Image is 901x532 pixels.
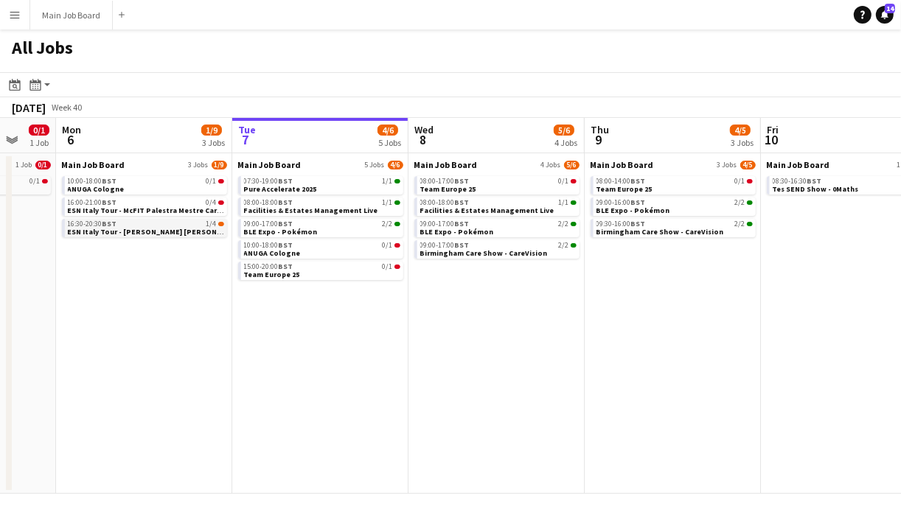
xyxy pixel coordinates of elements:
[571,243,577,248] span: 2/2
[394,179,400,183] span: 1/1
[596,178,646,185] span: 08:00-14:00
[383,263,393,270] span: 0/1
[201,125,222,136] span: 1/9
[591,159,756,240] div: Main Job Board3 Jobs4/508:00-14:00BST0/1Team Europe 2509:00-16:00BST2/2BLE Expo - Pokémon09:30-16...
[717,161,737,169] span: 3 Jobs
[279,176,293,186] span: BST
[383,199,393,206] span: 1/1
[420,220,470,228] span: 09:00-17:00
[102,219,117,228] span: BST
[378,125,398,136] span: 4/6
[30,1,113,29] button: Main Job Board
[559,178,569,185] span: 0/1
[206,178,217,185] span: 0/1
[455,240,470,250] span: BST
[559,242,569,249] span: 2/2
[571,200,577,205] span: 1/1
[218,222,224,226] span: 1/4
[731,137,754,148] div: 3 Jobs
[68,184,125,194] span: ANUGA Cologne
[218,179,224,183] span: 0/1
[68,220,117,228] span: 16:30-20:30
[244,262,400,279] a: 15:00-20:00BST0/1Team Europe 25
[365,161,385,169] span: 5 Jobs
[68,176,224,193] a: 10:00-18:00BST0/1ANUGA Cologne
[388,161,403,169] span: 4/6
[244,227,318,237] span: BLE Expo - Pokémon
[596,219,753,236] a: 09:30-16:00BST2/2Birmingham Care Show - CareVision
[559,220,569,228] span: 2/2
[596,176,753,193] a: 08:00-14:00BST0/1Team Europe 25
[102,197,117,207] span: BST
[244,220,293,228] span: 09:00-17:00
[244,176,400,193] a: 07:30-19:00BST1/1Pure Accelerate 2025
[383,242,393,249] span: 0/1
[455,219,470,228] span: BST
[455,197,470,207] span: BST
[60,131,81,148] span: 6
[394,265,400,269] span: 0/1
[596,227,724,237] span: Birmingham Care Show - CareVision
[279,197,293,207] span: BST
[747,200,753,205] span: 2/2
[596,220,646,228] span: 09:30-16:00
[735,199,745,206] span: 2/2
[412,131,434,148] span: 8
[383,220,393,228] span: 2/2
[596,197,753,214] a: 09:00-16:00BST2/2BLE Expo - Pokémon
[420,197,577,214] a: 08:00-18:00BST1/1Facilities & Estates Management Live
[773,178,822,185] span: 08:30-16:30
[596,184,653,194] span: Team Europe 25
[631,219,646,228] span: BST
[414,159,580,170] a: Main Job Board4 Jobs5/6
[420,199,470,206] span: 08:00-18:00
[244,178,293,185] span: 07:30-19:00
[279,262,293,271] span: BST
[42,179,48,183] span: 0/1
[420,219,577,236] a: 09:00-17:00BST2/2BLE Expo - Pokémon
[244,242,293,249] span: 10:00-18:00
[238,159,403,283] div: Main Job Board5 Jobs4/607:30-19:00BST1/1Pure Accelerate 202508:00-18:00BST1/1Facilities & Estates...
[420,176,577,193] a: 08:00-17:00BST0/1Team Europe 25
[564,161,580,169] span: 5/6
[747,179,753,183] span: 0/1
[30,178,41,185] span: 0/1
[571,222,577,226] span: 2/2
[747,222,753,226] span: 2/2
[68,199,117,206] span: 16:00-21:00
[735,220,745,228] span: 2/2
[49,102,86,113] span: Week 40
[189,161,209,169] span: 3 Jobs
[394,200,400,205] span: 1/1
[218,200,224,205] span: 0/4
[765,131,779,148] span: 10
[238,123,256,136] span: Tue
[244,248,301,258] span: ANUGA Cologne
[68,227,304,237] span: ESN Italy Tour - John Reed Venezia MESTRE
[102,176,117,186] span: BST
[244,270,300,279] span: Team Europe 25
[29,125,49,136] span: 0/1
[591,159,654,170] span: Main Job Board
[885,4,895,13] span: 14
[383,178,393,185] span: 1/1
[62,159,227,170] a: Main Job Board3 Jobs1/9
[876,6,894,24] a: 14
[68,219,224,236] a: 16:30-20:30BST1/4ESN Italy Tour - [PERSON_NAME] [PERSON_NAME] [PERSON_NAME]
[378,137,401,148] div: 5 Jobs
[591,159,756,170] a: Main Job Board3 Jobs4/5
[420,248,548,258] span: Birmingham Care Show - CareVision
[571,179,577,183] span: 0/1
[62,159,125,170] span: Main Job Board
[244,263,293,270] span: 15:00-20:00
[62,123,81,136] span: Mon
[735,178,745,185] span: 0/1
[420,242,470,249] span: 09:00-17:00
[29,137,49,148] div: 1 Job
[554,137,577,148] div: 4 Jobs
[206,220,217,228] span: 1/4
[414,123,434,136] span: Wed
[730,125,751,136] span: 4/5
[414,159,478,170] span: Main Job Board
[68,206,245,215] span: ESN Italy Tour - McFIT Palestra Mestre Carpenedo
